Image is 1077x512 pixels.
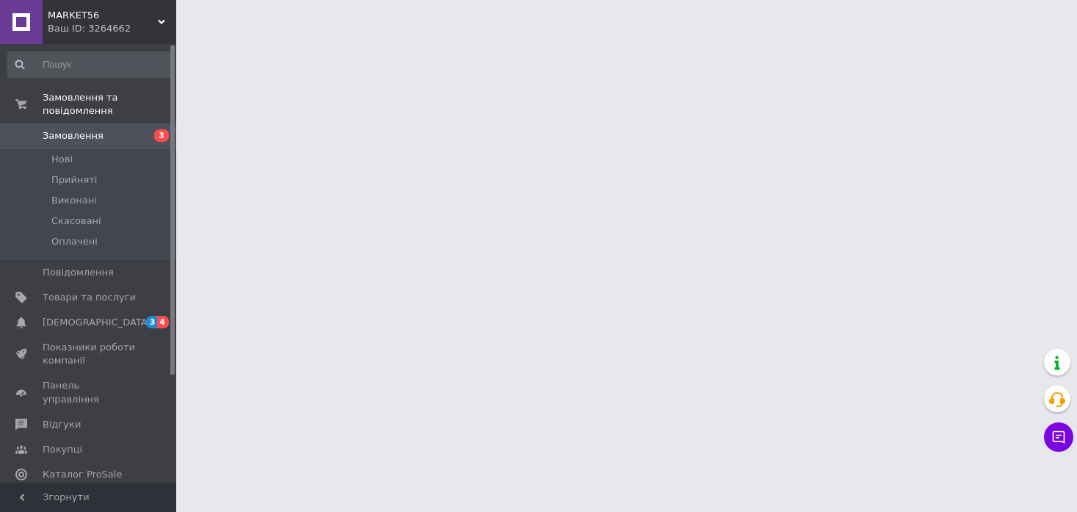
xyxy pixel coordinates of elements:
span: 3 [146,316,158,328]
button: Чат з покупцем [1044,422,1073,452]
span: Прийняті [51,173,97,187]
input: Пошук [7,51,173,78]
span: Замовлення та повідомлення [43,91,176,118]
span: Скасовані [51,214,101,228]
span: Повідомлення [43,266,114,279]
span: Виконані [51,194,97,207]
span: Каталог ProSale [43,468,122,481]
div: Ваш ID: 3264662 [48,22,176,35]
span: Панель управління [43,379,136,405]
span: Оплачені [51,235,98,248]
span: 4 [157,316,169,328]
span: [DEMOGRAPHIC_DATA] [43,316,151,329]
span: Показники роботи компанії [43,341,136,367]
span: Товари та послуги [43,291,136,304]
span: Нові [51,153,73,166]
span: Покупці [43,443,82,456]
span: Замовлення [43,129,104,143]
span: MARKET56 [48,9,158,22]
span: Відгуки [43,418,81,431]
span: 3 [154,129,169,142]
